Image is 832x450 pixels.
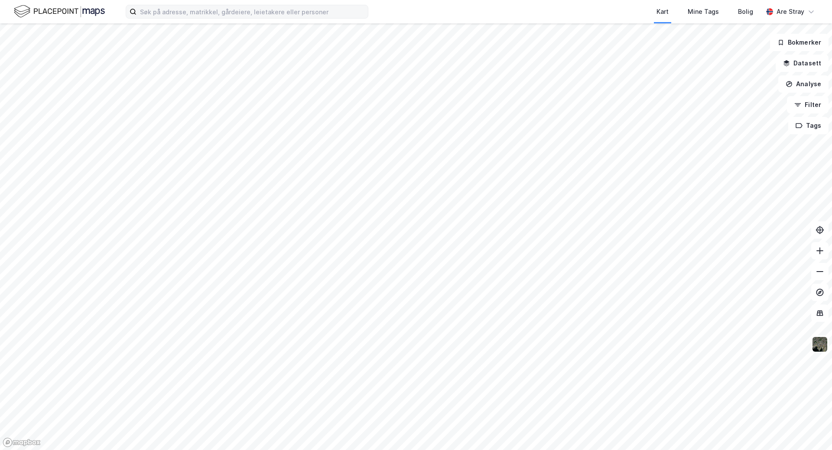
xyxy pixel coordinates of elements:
input: Søk på adresse, matrikkel, gårdeiere, leietakere eller personer [136,5,368,18]
img: 9k= [812,336,828,353]
div: Mine Tags [688,6,719,17]
iframe: Chat Widget [789,408,832,450]
button: Bokmerker [770,34,829,51]
a: Mapbox homepage [3,437,41,447]
div: Kart [656,6,669,17]
button: Filter [787,96,829,113]
button: Tags [788,117,829,134]
div: Bolig [738,6,753,17]
button: Analyse [778,75,829,93]
button: Datasett [776,55,829,72]
img: logo.f888ab2527a4732fd821a326f86c7f29.svg [14,4,105,19]
div: Are Stray [777,6,804,17]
